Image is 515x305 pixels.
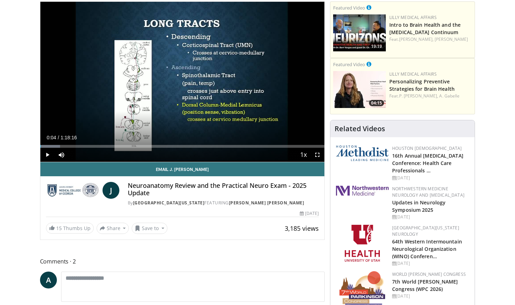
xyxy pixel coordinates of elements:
[392,278,458,292] a: 7th World [PERSON_NAME] Congress (WPC 2026)
[333,71,386,108] img: c3be7821-a0a3-4187-927a-3bb177bd76b4.png.150x105_q85_crop-smart_upscale.jpg
[392,238,462,260] a: 64th Western Intermountain Neurological Organization (WINO) Conferen…
[389,14,437,20] a: Lilly Medical Affairs
[435,36,468,42] a: [PERSON_NAME]
[369,100,384,106] span: 04:15
[335,125,385,133] h4: Related Videos
[40,145,325,148] div: Progress Bar
[333,71,386,108] a: 04:15
[399,93,438,99] a: P. [PERSON_NAME],
[296,148,310,162] button: Playback Rate
[389,71,437,77] a: Lilly Medical Affairs
[345,225,380,262] img: f6362829-b0a3-407d-a044-59546adfd345.png.150x105_q85_autocrop_double_scale_upscale_version-0.2.png
[300,210,319,217] div: [DATE]
[392,271,466,277] a: World [PERSON_NAME] Congress
[333,14,386,51] img: a80fd508-2012-49d4-b73e-1d4e93549e78.png.150x105_q85_crop-smart_upscale.jpg
[392,260,469,267] div: [DATE]
[56,225,62,231] span: 15
[392,199,445,213] a: Updates in Neurology Symposium 2025
[392,225,459,237] a: [GEOGRAPHIC_DATA][US_STATE] Neurology
[40,148,54,162] button: Play
[392,293,469,299] div: [DATE]
[392,175,469,181] div: [DATE]
[389,78,455,92] a: Personalizing Preventive Strategies for Brain Health
[389,36,472,43] div: Feat.
[336,186,389,196] img: 2a462fb6-9365-492a-ac79-3166a6f924d8.png.150x105_q85_autocrop_double_scale_upscale_version-0.2.jpg
[40,272,57,288] a: A
[229,200,304,206] a: [PERSON_NAME] [PERSON_NAME]
[128,200,319,206] div: By FEATURING
[103,182,119,199] a: J
[47,135,56,140] span: 0:04
[439,93,460,99] a: A. Gabelle
[285,224,319,233] span: 3,185 views
[392,214,469,220] div: [DATE]
[128,182,319,197] h4: Neuroanatomy Review and the Practical Neuro Exam - 2025 Update
[60,135,77,140] span: 1:18:16
[392,186,464,198] a: Northwestern Medicine Neurology and [MEDICAL_DATA]
[369,43,384,50] span: 19:19
[336,145,389,161] img: 5e4488cc-e109-4a4e-9fd9-73bb9237ee91.png.150x105_q85_autocrop_double_scale_upscale_version-0.2.png
[58,135,59,140] span: /
[399,36,434,42] a: [PERSON_NAME],
[40,2,325,162] video-js: Video Player
[392,152,463,174] a: 16th Annual [MEDICAL_DATA] Conference: Health Care Professionals …
[333,5,365,11] small: Featured Video
[389,21,461,36] a: Intro to Brain Health and the [MEDICAL_DATA] Continuum
[389,93,472,99] div: Feat.
[54,148,68,162] button: Mute
[40,162,325,176] a: Email J. [PERSON_NAME]
[333,14,386,51] a: 19:19
[392,145,462,151] a: Houston [DEMOGRAPHIC_DATA]
[133,200,205,206] a: [GEOGRAPHIC_DATA][US_STATE]
[40,257,325,266] span: Comments 2
[132,223,167,234] button: Save to
[46,182,100,199] img: Medical College of Georgia - Augusta University
[97,223,129,234] button: Share
[46,223,94,234] a: 15 Thumbs Up
[310,148,324,162] button: Fullscreen
[333,61,365,68] small: Featured Video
